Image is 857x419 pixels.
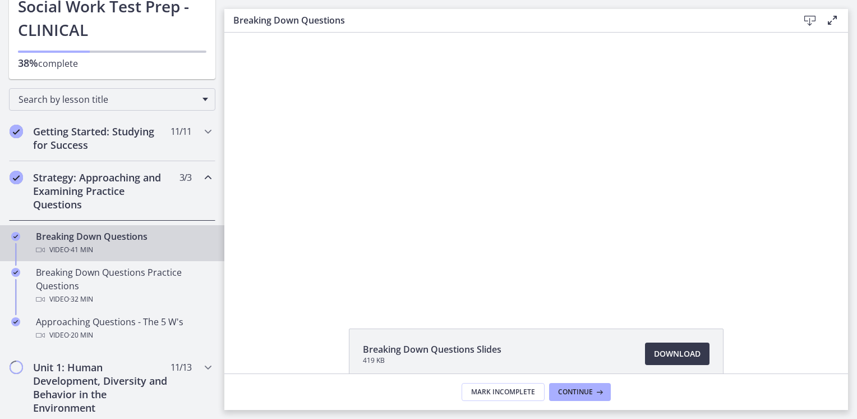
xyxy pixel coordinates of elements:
[10,125,23,138] i: Completed
[36,315,211,342] div: Approaching Questions - The 5 W's
[69,293,93,306] span: · 32 min
[10,171,23,184] i: Completed
[69,329,93,342] span: · 20 min
[471,388,535,397] span: Mark Incomplete
[462,383,545,401] button: Mark Incomplete
[645,343,709,365] a: Download
[11,317,20,326] i: Completed
[18,56,38,70] span: 38%
[171,361,191,374] span: 11 / 13
[363,343,501,356] span: Breaking Down Questions Slides
[33,171,170,211] h2: Strategy: Approaching and Examining Practice Questions
[363,356,501,365] span: 419 KB
[179,171,191,184] span: 3 / 3
[224,33,848,303] iframe: Video Lesson
[558,388,593,397] span: Continue
[233,13,781,27] h3: Breaking Down Questions
[36,293,211,306] div: Video
[549,383,611,401] button: Continue
[33,125,170,152] h2: Getting Started: Studying for Success
[36,266,211,306] div: Breaking Down Questions Practice Questions
[171,125,191,138] span: 11 / 11
[33,361,170,415] h2: Unit 1: Human Development, Diversity and Behavior in the Environment
[36,243,211,257] div: Video
[36,329,211,342] div: Video
[19,93,197,106] span: Search by lesson title
[654,347,701,361] span: Download
[9,88,215,111] div: Search by lesson title
[11,232,20,241] i: Completed
[18,56,206,70] p: complete
[36,230,211,257] div: Breaking Down Questions
[69,243,93,257] span: · 41 min
[11,268,20,277] i: Completed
